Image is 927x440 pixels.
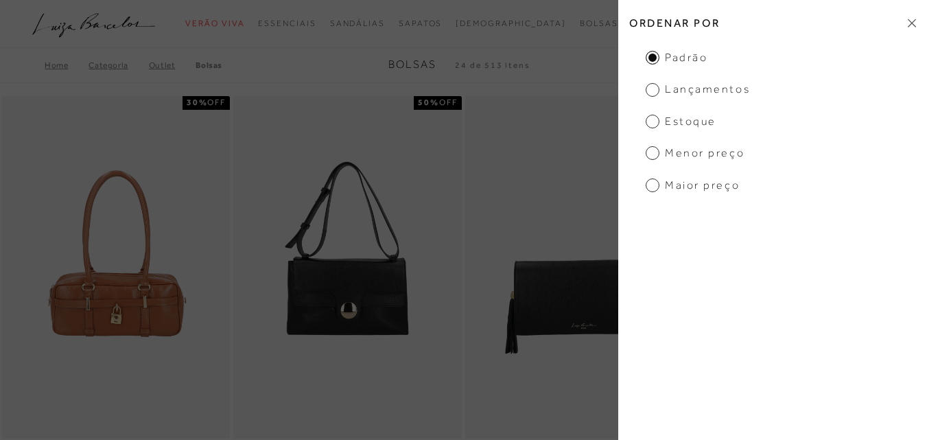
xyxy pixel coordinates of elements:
a: noSubCategoriesText [456,11,566,36]
span: Bolsas [580,19,618,28]
a: Bolsas [196,60,222,70]
span: Lançamentos [646,82,750,97]
span: 24 de 513 itens [455,60,530,70]
a: Outlet [149,60,196,70]
img: BOLSA CROSSBODY EM COURO PRETO COM FECHAMENTO DE METAL MÉDIA [235,98,460,437]
h2: Ordenar por [618,7,927,39]
a: categoryNavScreenReaderText [330,11,385,36]
span: OFF [207,97,226,107]
span: OFF [439,97,458,107]
span: Essenciais [258,19,316,28]
span: Sapatos [399,19,442,28]
span: Estoque [646,114,716,129]
a: CLUTCH EM COURO PRETO COM TASSEL LATERAL PEQUENA CLUTCH EM COURO PRETO COM TASSEL LATERAL PEQUENA [467,98,692,437]
a: categoryNavScreenReaderText [185,11,244,36]
strong: 30% [187,97,208,107]
span: Verão Viva [185,19,244,28]
img: BOLSA RETANGULAR COM ALÇAS ALONGADAS EM COURO CARAMELO MÉDIA [3,98,229,437]
span: Bolsas [388,58,436,71]
span: Menor preço [646,146,744,161]
span: Sandálias [330,19,385,28]
a: categoryNavScreenReaderText [580,11,618,36]
span: Maior preço [646,178,740,193]
a: Home [45,60,89,70]
a: categoryNavScreenReaderText [258,11,316,36]
a: Categoria [89,60,148,70]
a: BOLSA RETANGULAR COM ALÇAS ALONGADAS EM COURO CARAMELO MÉDIA BOLSA RETANGULAR COM ALÇAS ALONGADAS... [3,98,229,437]
span: Padrão [646,50,707,65]
img: CLUTCH EM COURO PRETO COM TASSEL LATERAL PEQUENA [467,98,692,437]
a: BOLSA CROSSBODY EM COURO PRETO COM FECHAMENTO DE METAL MÉDIA BOLSA CROSSBODY EM COURO PRETO COM F... [235,98,460,437]
a: categoryNavScreenReaderText [399,11,442,36]
span: [DEMOGRAPHIC_DATA] [456,19,566,28]
strong: 50% [418,97,439,107]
